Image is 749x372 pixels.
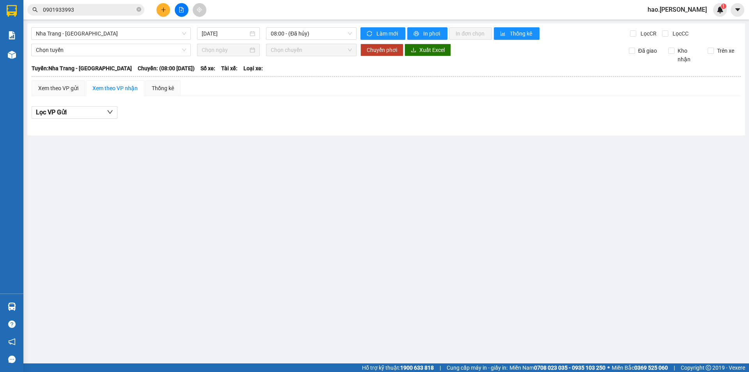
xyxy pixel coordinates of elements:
[447,363,508,372] span: Cung cấp máy in - giấy in:
[717,6,724,13] img: icon-new-feature
[156,3,170,17] button: plus
[8,51,16,59] img: warehouse-icon
[8,31,16,39] img: solution-icon
[221,64,238,73] span: Tài xế:
[202,46,248,54] input: Chọn ngày
[731,3,744,17] button: caret-down
[107,109,113,115] span: down
[8,338,16,345] span: notification
[32,65,132,71] b: Tuyến: Nha Trang - [GEOGRAPHIC_DATA]
[201,64,215,73] span: Số xe:
[7,5,17,17] img: logo-vxr
[8,320,16,328] span: question-circle
[407,27,447,40] button: printerIn phơi
[414,31,420,37] span: printer
[8,356,16,363] span: message
[137,7,141,12] span: close-circle
[500,31,507,37] span: bar-chart
[197,7,202,12] span: aim
[405,44,451,56] button: downloadXuất Excel
[8,303,16,311] img: warehouse-icon
[734,6,741,13] span: caret-down
[43,5,135,14] input: Tìm tên, số ĐT hoặc mã đơn
[243,64,263,73] span: Loại xe:
[669,29,690,38] span: Lọc CC
[360,44,403,56] button: Chuyển phơi
[534,365,605,371] strong: 0708 023 035 - 0935 103 250
[635,46,660,55] span: Đã giao
[641,5,713,14] span: hao.[PERSON_NAME]
[449,27,492,40] button: In đơn chọn
[271,28,352,39] span: 08:00 - (Đã hủy)
[714,46,737,55] span: Trên xe
[38,84,78,93] div: Xem theo VP gửi
[423,29,441,38] span: In phơi
[36,44,186,56] span: Chọn tuyến
[674,363,675,372] span: |
[137,6,141,14] span: close-circle
[360,27,405,40] button: syncLàm mới
[510,29,533,38] span: Thống kê
[152,84,174,93] div: Thống kê
[509,363,605,372] span: Miền Nam
[400,365,434,371] strong: 1900 633 818
[362,363,434,372] span: Hỗ trợ kỹ thuật:
[138,64,195,73] span: Chuyến: (08:00 [DATE])
[32,106,117,119] button: Lọc VP Gửi
[440,363,441,372] span: |
[706,365,711,370] span: copyright
[721,4,726,9] sup: 1
[32,7,38,12] span: search
[179,7,184,12] span: file-add
[722,4,725,9] span: 1
[607,366,610,369] span: ⚪️
[367,31,373,37] span: sync
[674,46,702,64] span: Kho nhận
[634,365,668,371] strong: 0369 525 060
[36,28,186,39] span: Nha Trang - Buôn Ma Thuột
[202,29,248,38] input: 12/09/2025
[637,29,658,38] span: Lọc CR
[92,84,138,93] div: Xem theo VP nhận
[376,29,399,38] span: Làm mới
[36,107,67,117] span: Lọc VP Gửi
[271,44,352,56] span: Chọn chuyến
[175,3,188,17] button: file-add
[612,363,668,372] span: Miền Bắc
[193,3,206,17] button: aim
[161,7,166,12] span: plus
[494,27,540,40] button: bar-chartThống kê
